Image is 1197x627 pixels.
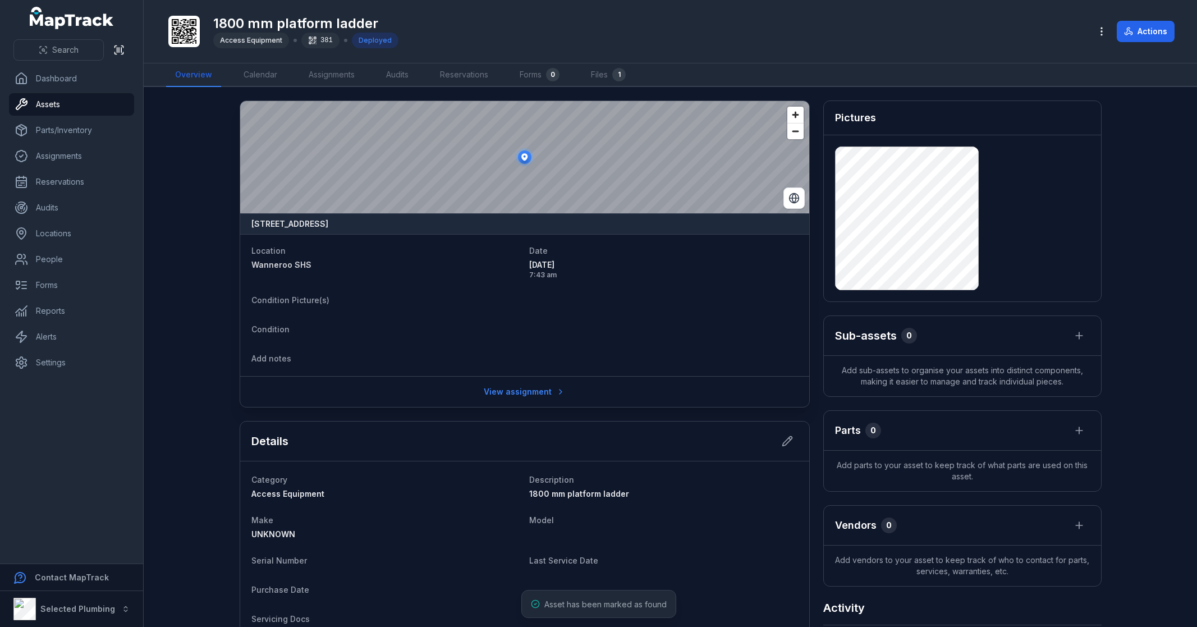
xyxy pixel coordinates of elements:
[9,171,134,193] a: Reservations
[251,324,290,334] span: Condition
[9,326,134,348] a: Alerts
[546,68,559,81] div: 0
[9,93,134,116] a: Assets
[251,354,291,363] span: Add notes
[835,423,861,438] h3: Parts
[9,145,134,167] a: Assignments
[9,222,134,245] a: Locations
[544,599,667,609] span: Asset has been marked as found
[9,67,134,90] a: Dashboard
[824,356,1101,396] span: Add sub-assets to organise your assets into distinct components, making it easier to manage and t...
[865,423,881,438] div: 0
[835,328,897,344] h2: Sub-assets
[9,119,134,141] a: Parts/Inventory
[377,63,418,87] a: Audits
[9,196,134,219] a: Audits
[9,274,134,296] a: Forms
[251,433,288,449] h2: Details
[835,518,877,533] h3: Vendors
[251,295,329,305] span: Condition Picture(s)
[251,614,310,624] span: Servicing Docs
[30,7,114,29] a: MapTrack
[251,489,324,498] span: Access Equipment
[9,248,134,271] a: People
[824,451,1101,491] span: Add parts to your asset to keep track of what parts are used on this asset.
[9,300,134,322] a: Reports
[835,110,876,126] h3: Pictures
[352,33,398,48] div: Deployed
[783,187,805,209] button: Switch to Satellite View
[901,328,917,344] div: 0
[251,585,309,594] span: Purchase Date
[13,39,104,61] button: Search
[1117,21,1175,42] button: Actions
[220,36,282,44] span: Access Equipment
[529,271,798,280] span: 7:43 am
[824,546,1101,586] span: Add vendors to your asset to keep track of who to contact for parts, services, warranties, etc.
[823,600,865,616] h2: Activity
[529,515,554,525] span: Model
[529,259,798,280] time: 9/19/2025, 7:43:03 AM
[787,107,804,123] button: Zoom in
[476,381,572,402] a: View assignment
[582,63,635,87] a: Files1
[431,63,497,87] a: Reservations
[40,604,115,614] strong: Selected Plumbing
[235,63,286,87] a: Calendar
[251,259,520,271] a: Wanneroo SHS
[251,529,295,539] span: UNKNOWN
[166,63,221,87] a: Overview
[213,15,398,33] h1: 1800 mm platform ladder
[301,33,340,48] div: 381
[529,259,798,271] span: [DATE]
[300,63,364,87] a: Assignments
[251,556,307,565] span: Serial Number
[251,475,287,484] span: Category
[35,573,109,582] strong: Contact MapTrack
[612,68,626,81] div: 1
[9,351,134,374] a: Settings
[529,556,598,565] span: Last Service Date
[52,44,79,56] span: Search
[511,63,568,87] a: Forms0
[251,218,328,230] strong: [STREET_ADDRESS]
[787,123,804,139] button: Zoom out
[240,101,809,213] canvas: Map
[251,246,286,255] span: Location
[881,518,897,533] div: 0
[529,246,548,255] span: Date
[251,260,311,269] span: Wanneroo SHS
[529,475,574,484] span: Description
[251,515,273,525] span: Make
[529,489,629,498] span: 1800 mm platform ladder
